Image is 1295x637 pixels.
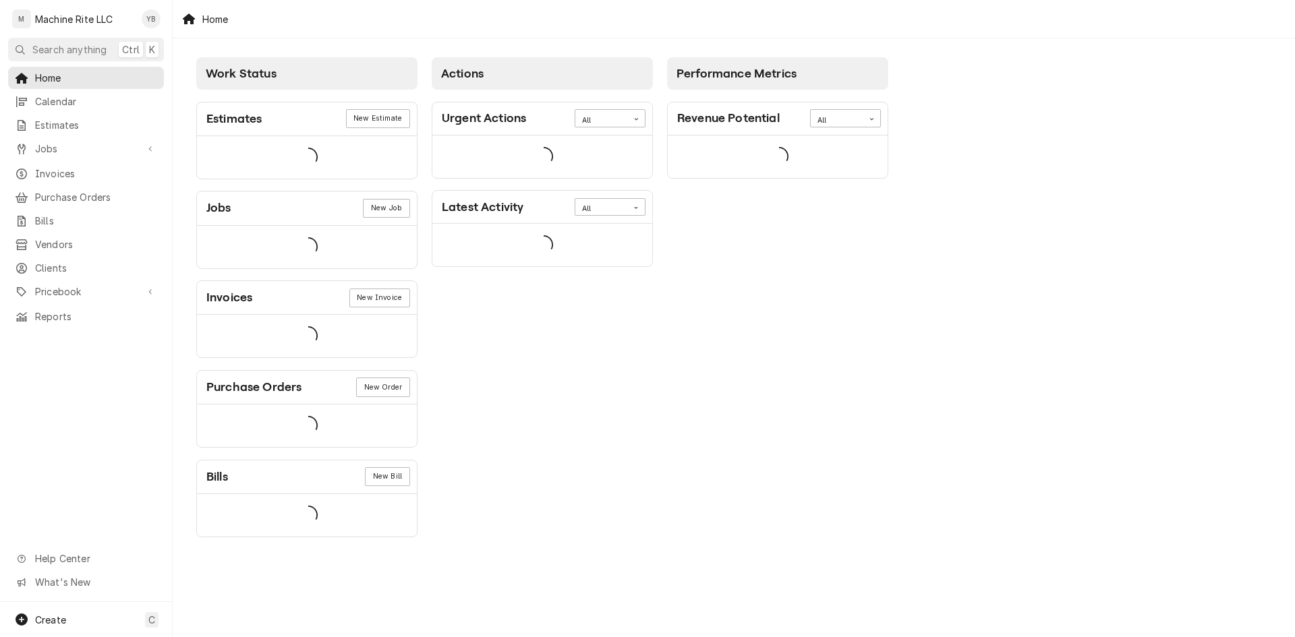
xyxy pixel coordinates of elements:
[810,109,881,127] div: Card Data Filter Control
[667,90,888,231] div: Card Column Content
[32,42,107,57] span: Search anything
[432,102,653,179] div: Card: Urgent Actions
[442,109,526,127] div: Card Title
[206,378,301,396] div: Card Title
[197,494,417,537] div: Card Data
[35,284,137,299] span: Pricebook
[667,57,888,90] div: Card Column Header
[206,289,252,307] div: Card Title
[677,109,780,127] div: Card Title
[8,162,164,185] a: Invoices
[8,233,164,255] a: Vendors
[356,377,409,396] a: New Order
[442,198,523,216] div: Card Title
[8,38,164,61] button: Search anythingCtrlK
[582,115,621,126] div: All
[8,186,164,208] a: Purchase Orders
[35,214,157,228] span: Bills
[196,191,418,268] div: Card: Jobs
[35,142,137,156] span: Jobs
[196,370,418,448] div: Card: Purchase Orders
[432,90,653,267] div: Card Column Content
[575,109,645,127] div: Card Data Filter Control
[8,571,164,593] a: Go to What's New
[196,90,418,537] div: Card Column Content
[173,38,1295,561] div: Dashboard
[534,142,553,171] span: Loading...
[349,289,410,307] div: Card Link Button
[770,142,788,171] span: Loading...
[197,191,417,225] div: Card Header
[35,12,113,26] div: Machine Rite LLC
[299,143,318,171] span: Loading...
[197,371,417,404] div: Card Header
[8,210,164,232] a: Bills
[534,231,553,260] span: Loading...
[677,67,797,80] span: Performance Metrics
[35,261,157,275] span: Clients
[432,191,652,224] div: Card Header
[142,9,161,28] div: Yumy Breuer's Avatar
[346,109,410,128] div: Card Link Button
[8,280,164,303] a: Go to Pricebook
[197,281,417,315] div: Card Header
[299,412,318,440] span: Loading...
[8,114,164,136] a: Estimates
[356,377,409,396] div: Card Link Button
[35,551,156,566] span: Help Center
[206,468,228,486] div: Card Title
[35,71,157,85] span: Home
[206,199,231,217] div: Card Title
[35,118,157,132] span: Estimates
[8,257,164,279] a: Clients
[441,67,484,80] span: Actions
[142,9,161,28] div: YB
[349,289,410,307] a: New Invoice
[667,102,888,179] div: Card: Revenue Potential
[668,135,888,178] div: Card Data
[197,460,417,494] div: Card Header
[432,102,652,135] div: Card Header
[148,613,155,627] span: C
[8,547,164,570] a: Go to Help Center
[35,309,157,324] span: Reports
[206,110,262,128] div: Card Title
[197,102,417,136] div: Card Header
[122,42,140,57] span: Ctrl
[35,94,157,109] span: Calendar
[363,199,409,218] div: Card Link Button
[35,614,66,626] span: Create
[197,315,417,357] div: Card Data
[432,135,652,178] div: Card Data
[346,109,410,128] a: New Estimate
[365,467,409,486] div: Card Link Button
[582,204,621,214] div: All
[196,102,418,179] div: Card: Estimates
[817,115,857,126] div: All
[8,138,164,160] a: Go to Jobs
[206,67,277,80] span: Work Status
[299,233,318,261] span: Loading...
[197,226,417,268] div: Card Data
[149,42,155,57] span: K
[196,460,418,537] div: Card: Bills
[8,305,164,328] a: Reports
[196,57,418,90] div: Card Column Header
[190,51,425,545] div: Card Column: Work Status
[299,501,318,529] span: Loading...
[35,237,157,251] span: Vendors
[432,57,653,90] div: Card Column Header
[299,322,318,351] span: Loading...
[8,90,164,113] a: Calendar
[35,575,156,589] span: What's New
[575,198,645,216] div: Card Data Filter Control
[365,467,409,486] a: New Bill
[8,67,164,89] a: Home
[425,51,660,545] div: Card Column: Actions
[35,166,157,181] span: Invoices
[35,190,157,204] span: Purchase Orders
[12,9,31,28] div: M
[432,190,653,267] div: Card: Latest Activity
[660,51,896,545] div: Card Column: Performance Metrics
[196,280,418,358] div: Card: Invoices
